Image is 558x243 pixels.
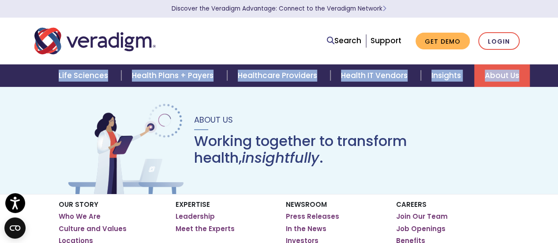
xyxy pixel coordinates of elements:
a: Health Plans + Payers [121,64,227,87]
a: Search [327,35,361,47]
h1: Working together to transform health, . [194,133,492,167]
a: Get Demo [416,33,470,50]
a: Press Releases [286,212,339,221]
a: Leadership [176,212,215,221]
a: Login [478,32,520,50]
a: Job Openings [396,224,446,233]
a: Life Sciences [48,64,121,87]
a: Support [371,35,401,46]
a: Who We Are [59,212,101,221]
a: Meet the Experts [176,224,235,233]
a: In the News [286,224,326,233]
a: Join Our Team [396,212,448,221]
a: Healthcare Providers [227,64,330,87]
a: About Us [474,64,530,87]
a: Culture and Values [59,224,127,233]
img: Veradigm logo [34,26,156,56]
a: Discover the Veradigm Advantage: Connect to the Veradigm NetworkLearn More [172,4,386,13]
a: Insights [421,64,474,87]
button: Open CMP widget [4,217,26,239]
span: Learn More [382,4,386,13]
em: insightfully [242,148,319,168]
a: Health IT Vendors [330,64,421,87]
span: About Us [194,114,233,125]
